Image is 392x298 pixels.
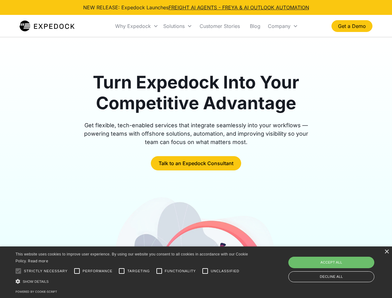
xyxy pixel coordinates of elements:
[77,72,315,114] h1: Turn Expedock Into Your Competitive Advantage
[83,4,309,11] div: NEW RELEASE: Expedock Launches
[23,280,49,283] span: Show details
[113,16,161,37] div: Why Expedock
[20,20,74,32] img: Expedock Logo
[163,23,185,29] div: Solutions
[127,269,150,274] span: Targeting
[195,16,245,37] a: Customer Stories
[265,16,300,37] div: Company
[83,269,113,274] span: Performance
[268,23,291,29] div: Company
[20,20,74,32] a: home
[331,20,372,32] a: Get a Demo
[28,259,48,263] a: Read more
[77,121,315,146] div: Get flexible, tech-enabled services that integrate seamlessly into your workflows — powering team...
[151,156,241,170] a: Talk to an Expedock Consultant
[16,252,248,264] span: This website uses cookies to improve user experience. By using our website you consent to all coo...
[16,290,57,293] a: Powered by cookie-script
[289,231,392,298] iframe: Chat Widget
[16,278,250,285] div: Show details
[211,269,239,274] span: Unclassified
[165,269,196,274] span: Functionality
[245,16,265,37] a: Blog
[24,269,68,274] span: Strictly necessary
[169,4,309,11] a: FREIGHT AI AGENTS - FREYA & AI OUTLOOK AUTOMATION
[161,16,195,37] div: Solutions
[115,23,151,29] div: Why Expedock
